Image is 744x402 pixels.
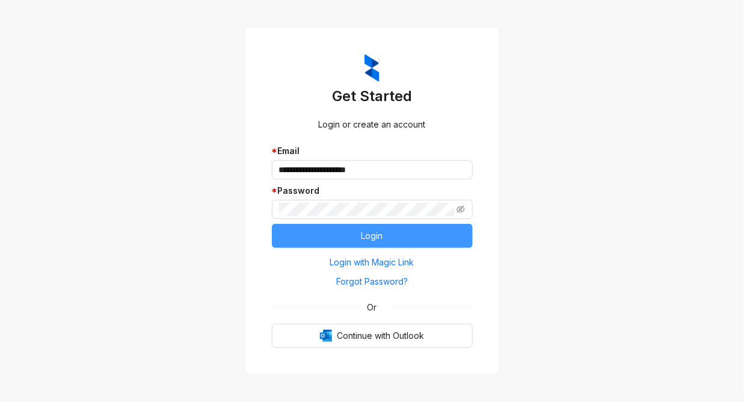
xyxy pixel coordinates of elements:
[359,301,386,314] span: Or
[272,87,473,106] h3: Get Started
[272,144,473,158] div: Email
[364,54,380,82] img: ZumaIcon
[457,205,465,214] span: eye-invisible
[320,330,332,342] img: Outlook
[272,253,473,272] button: Login with Magic Link
[336,275,408,288] span: Forgot Password?
[361,229,383,243] span: Login
[272,324,473,348] button: OutlookContinue with Outlook
[330,256,414,269] span: Login with Magic Link
[272,224,473,248] button: Login
[272,272,473,291] button: Forgot Password?
[272,184,473,197] div: Password
[272,118,473,131] div: Login or create an account
[337,329,424,342] span: Continue with Outlook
